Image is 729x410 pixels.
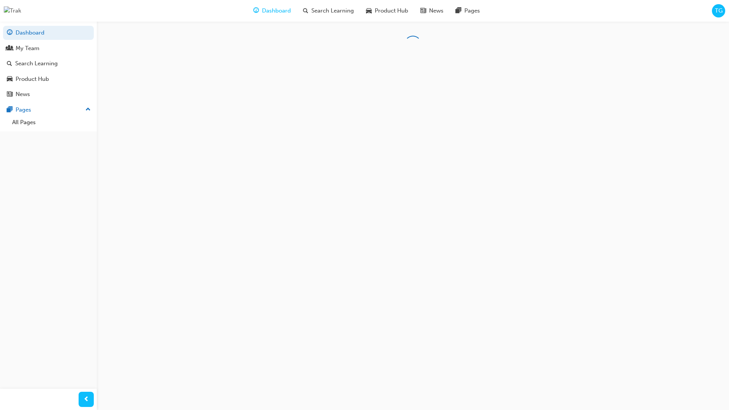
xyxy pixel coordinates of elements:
a: All Pages [9,117,94,128]
a: news-iconNews [414,3,450,19]
a: guage-iconDashboard [247,3,297,19]
span: people-icon [7,45,13,52]
span: search-icon [7,60,12,67]
div: Search Learning [15,59,58,68]
div: News [16,90,30,99]
a: News [3,87,94,101]
span: news-icon [7,91,13,98]
span: guage-icon [7,30,13,36]
span: pages-icon [456,6,461,16]
span: Dashboard [262,6,291,15]
img: Trak [4,6,21,15]
span: TG [715,6,723,15]
a: Dashboard [3,26,94,40]
button: Pages [3,103,94,117]
a: search-iconSearch Learning [297,3,360,19]
button: TG [712,4,725,17]
span: Search Learning [311,6,354,15]
div: Pages [16,106,31,114]
span: car-icon [7,76,13,83]
a: Product Hub [3,72,94,86]
a: Search Learning [3,57,94,71]
span: Pages [464,6,480,15]
a: car-iconProduct Hub [360,3,414,19]
span: search-icon [303,6,308,16]
div: Product Hub [16,75,49,84]
span: guage-icon [253,6,259,16]
a: pages-iconPages [450,3,486,19]
span: Product Hub [375,6,408,15]
span: up-icon [85,105,91,115]
span: News [429,6,443,15]
span: prev-icon [84,395,89,404]
a: My Team [3,41,94,55]
button: DashboardMy TeamSearch LearningProduct HubNews [3,24,94,103]
span: car-icon [366,6,372,16]
span: pages-icon [7,107,13,114]
span: news-icon [420,6,426,16]
div: My Team [16,44,39,53]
